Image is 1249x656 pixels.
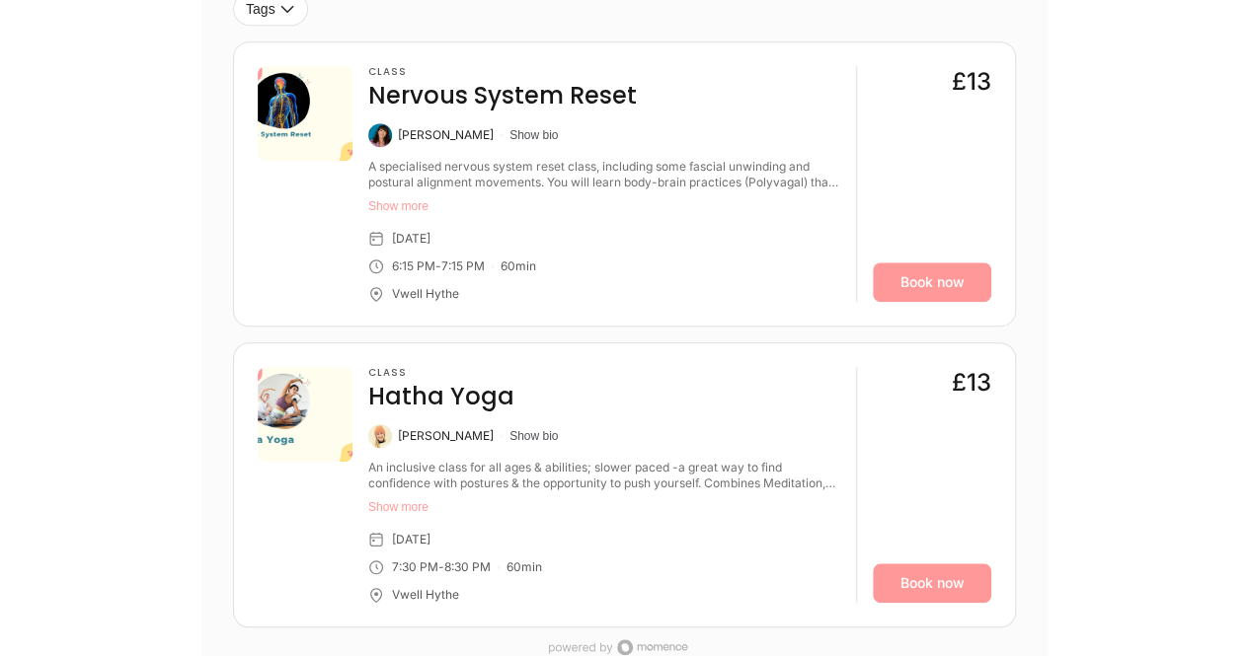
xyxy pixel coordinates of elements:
[368,460,840,491] div: An inclusive class for all ages & abilities; slower paced -a great way to find confidence with po...
[368,424,392,448] img: Kate Alexander
[873,563,991,603] a: Book now
[368,198,840,214] button: Show more
[435,258,441,274] div: -
[392,587,459,603] div: Vwell Hythe
[398,428,494,444] div: [PERSON_NAME]
[441,258,485,274] div: 7:15 PM
[501,258,536,274] div: 60 min
[246,1,275,17] span: Tags
[398,127,494,143] div: [PERSON_NAME]
[368,381,514,412] h4: Hatha Yoga
[368,80,637,111] h4: Nervous System Reset
[368,159,840,190] div: A specialised nervous system reset class, including some fascial unwinding and postural alignment...
[258,367,352,462] img: 53d83a91-d805-44ac-b3fe-e193bac87da4.png
[392,231,430,247] div: [DATE]
[873,262,991,302] a: Book now
[444,559,491,575] div: 8:30 PM
[952,367,991,399] div: £13
[368,123,392,147] img: Caroline King
[392,559,438,575] div: 7:30 PM
[258,66,352,161] img: e4469c8b-81d2-467b-8aae-a5ffd6d3c404.png
[392,286,459,302] div: Vwell Hythe
[368,66,637,78] h3: Class
[392,258,435,274] div: 6:15 PM
[952,66,991,98] div: £13
[368,367,514,379] h3: Class
[392,532,430,547] div: [DATE]
[509,428,558,444] button: Show bio
[509,127,558,143] button: Show bio
[438,559,444,575] div: -
[368,499,840,515] button: Show more
[507,559,542,575] div: 60 min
